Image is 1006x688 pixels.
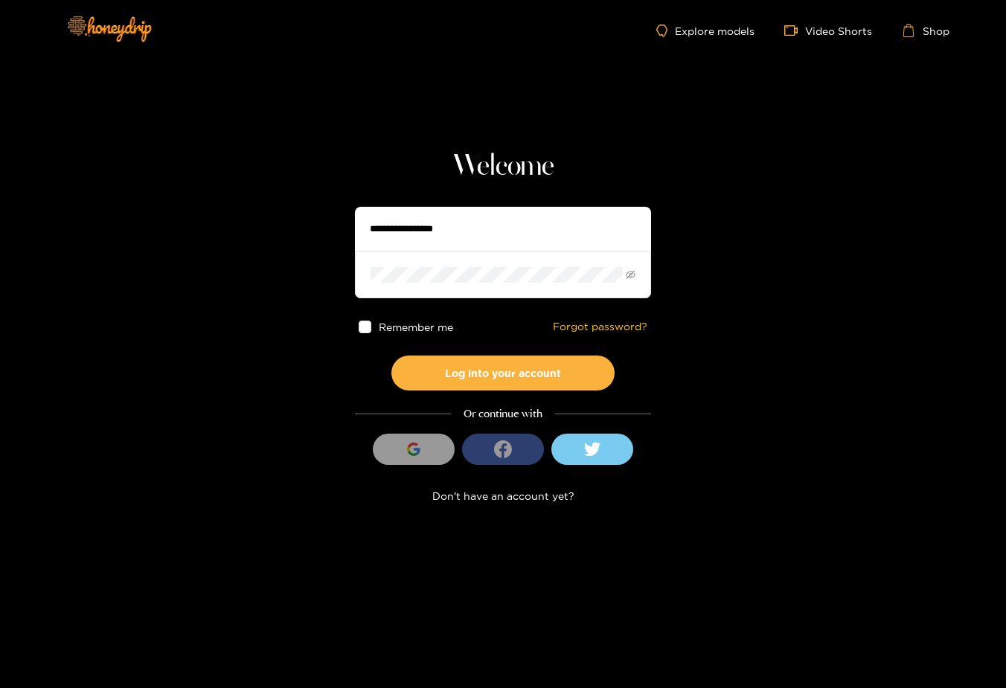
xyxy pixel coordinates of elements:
a: Shop [902,24,949,37]
span: eye-invisible [626,270,635,280]
div: Don't have an account yet? [355,487,651,504]
span: Remember me [379,321,453,332]
a: Forgot password? [553,321,647,333]
span: video-camera [784,24,805,37]
div: Or continue with [355,405,651,422]
button: Log into your account [391,356,615,390]
a: Explore models [656,25,754,37]
h1: Welcome [355,149,651,184]
a: Video Shorts [784,24,872,37]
